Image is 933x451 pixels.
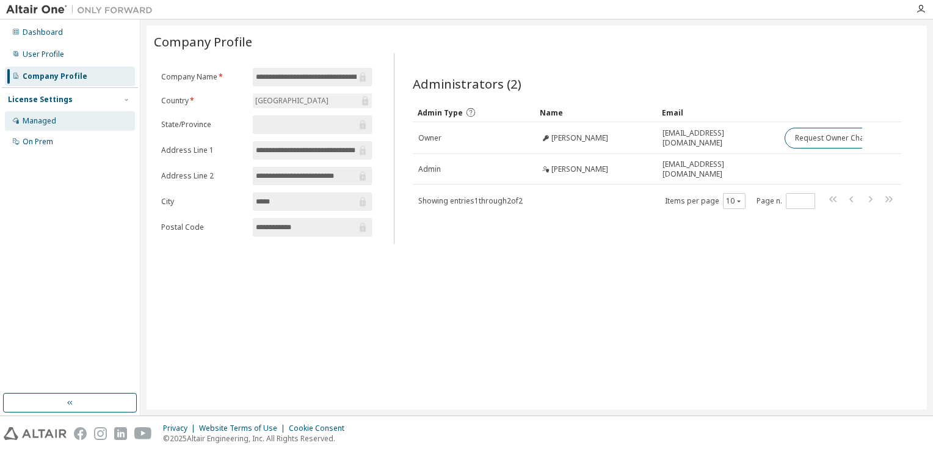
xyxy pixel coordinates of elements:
[163,424,199,433] div: Privacy
[551,164,608,174] span: [PERSON_NAME]
[23,137,53,147] div: On Prem
[161,145,245,155] label: Address Line 1
[8,95,73,105] div: License Settings
[6,4,159,16] img: Altair One
[74,427,87,440] img: facebook.svg
[154,33,252,50] span: Company Profile
[161,171,245,181] label: Address Line 2
[94,427,107,440] img: instagram.svg
[757,193,815,209] span: Page n.
[23,71,87,81] div: Company Profile
[785,128,888,148] button: Request Owner Change
[199,424,289,433] div: Website Terms of Use
[4,427,67,440] img: altair_logo.svg
[418,133,441,143] span: Owner
[413,75,521,92] span: Administrators (2)
[665,193,746,209] span: Items per page
[551,133,608,143] span: [PERSON_NAME]
[161,222,245,232] label: Postal Code
[253,94,330,108] div: [GEOGRAPHIC_DATA]
[23,28,63,37] div: Dashboard
[161,197,245,207] label: City
[726,196,742,206] button: 10
[289,424,352,433] div: Cookie Consent
[161,96,245,106] label: Country
[161,72,245,82] label: Company Name
[163,433,352,444] p: © 2025 Altair Engineering, Inc. All Rights Reserved.
[23,50,64,59] div: User Profile
[418,164,441,174] span: Admin
[540,103,652,122] div: Name
[134,427,152,440] img: youtube.svg
[253,94,372,108] div: [GEOGRAPHIC_DATA]
[418,196,523,206] span: Showing entries 1 through 2 of 2
[662,103,774,122] div: Email
[23,116,56,126] div: Managed
[663,159,774,179] span: [EMAIL_ADDRESS][DOMAIN_NAME]
[418,108,463,118] span: Admin Type
[161,120,245,130] label: State/Province
[663,128,774,148] span: [EMAIL_ADDRESS][DOMAIN_NAME]
[114,427,127,440] img: linkedin.svg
